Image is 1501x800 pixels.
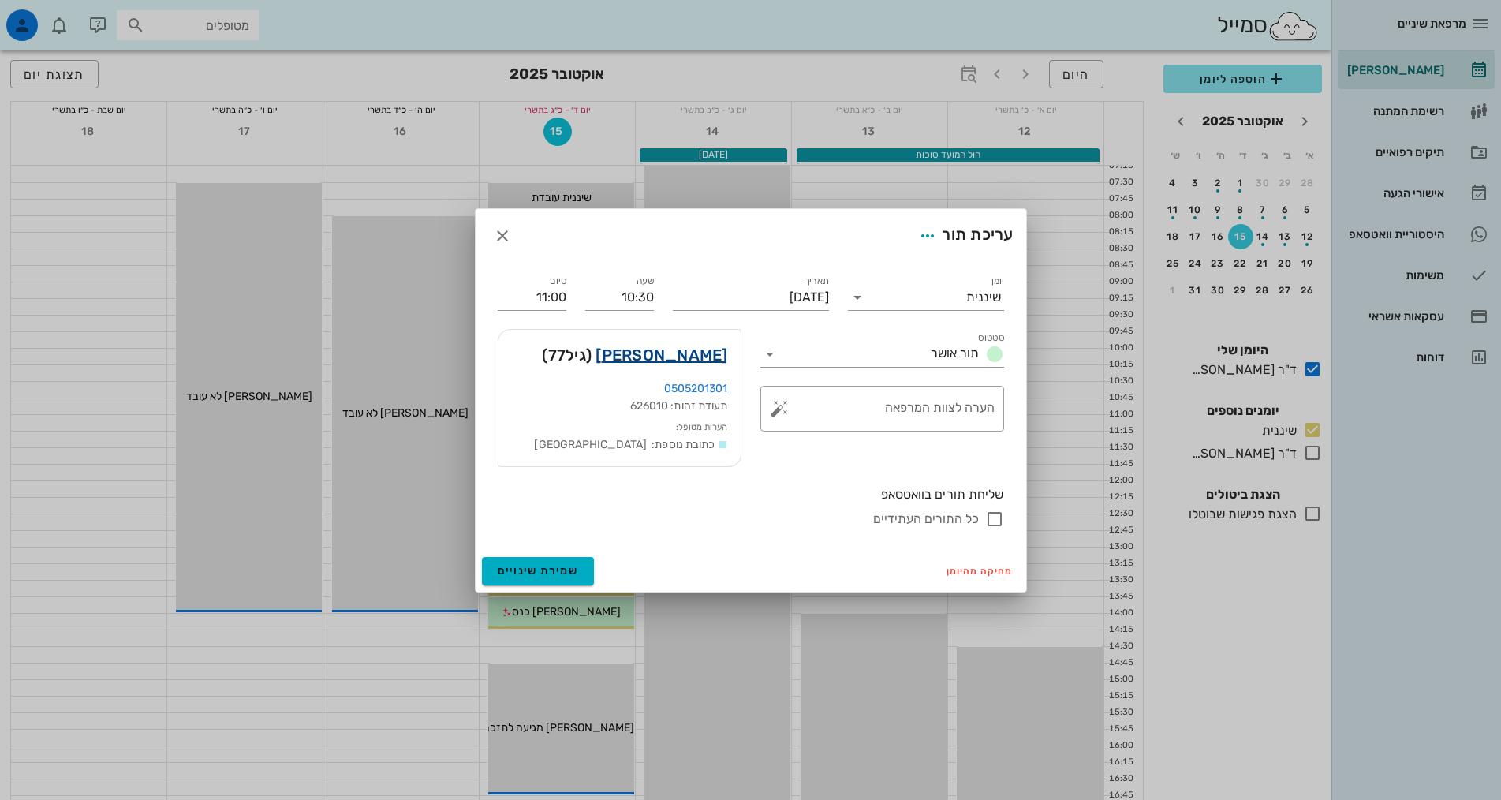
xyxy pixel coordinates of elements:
[913,222,1013,250] div: עריכת תור
[931,346,979,361] span: תור אושר
[848,285,1004,310] div: יומןשיננית
[498,564,579,578] span: שמירת שינויים
[636,275,654,287] label: שעה
[676,422,727,432] small: הערות מטופל:
[550,275,566,287] label: סיום
[482,557,595,585] button: שמירת שינויים
[947,566,1014,577] span: מחיקה מהיומן
[978,332,1004,344] label: סטטוס
[966,290,1001,305] div: שיננית
[873,511,979,527] label: כל התורים העתידיים
[511,398,728,415] div: תעודת זהות: 626010
[596,342,727,368] a: [PERSON_NAME]
[548,346,566,364] span: 77
[804,275,829,287] label: תאריך
[542,342,592,368] span: (גיל )
[498,486,1004,503] div: שליחת תורים בוואטסאפ
[760,342,1004,367] div: סטטוסתור אושר
[940,560,1020,582] button: מחיקה מהיומן
[991,275,1004,287] label: יומן
[534,438,715,451] span: כתובת נוספת: [GEOGRAPHIC_DATA]
[664,382,728,395] a: 0505201301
